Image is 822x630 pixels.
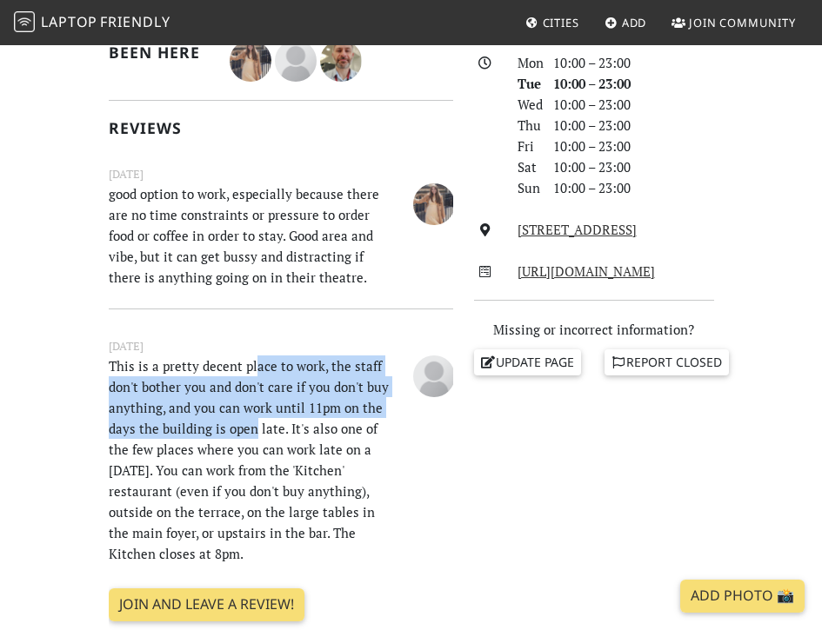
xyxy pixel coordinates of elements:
span: James Lowsley Williams [275,50,320,67]
small: [DATE] [98,165,464,183]
div: Tue [507,73,544,94]
small: [DATE] [98,337,464,355]
span: Anonymous [413,366,455,383]
span: Laptop [41,12,97,31]
div: Sun [507,177,544,198]
p: good option to work, especially because there are no time constraints or pressure to order food o... [98,183,403,288]
span: Add [622,15,647,30]
img: 1536-nicholas.jpg [320,40,362,82]
span: Nicholas Wright [320,50,362,67]
div: 10:00 – 23:00 [543,177,724,198]
a: Add [598,7,654,38]
div: Fri [507,136,544,156]
img: LaptopFriendly [14,11,35,32]
img: blank-535327c66bd565773addf3077783bbfce4b00ec00e9fd257753287c682c7fa38.png [413,355,455,397]
a: [URL][DOMAIN_NAME] [518,262,655,280]
a: Update page [474,349,582,375]
p: This is a pretty decent place to work, the staff don't bother you and don't care if you don't buy... [98,355,403,564]
a: Cities [518,7,586,38]
a: Report closed [605,349,730,375]
a: Join Community [665,7,803,38]
div: 10:00 – 23:00 [543,94,724,115]
div: 10:00 – 23:00 [543,73,724,94]
img: 4035-fatima.jpg [413,183,455,225]
span: Join Community [689,15,796,30]
span: Fátima González [413,194,455,211]
div: 10:00 – 23:00 [543,136,724,156]
a: Join and leave a review! [109,588,304,621]
h2: Reviews [109,119,453,137]
span: Friendly [100,12,170,31]
div: Wed [507,94,544,115]
a: LaptopFriendly LaptopFriendly [14,8,170,38]
div: 10:00 – 23:00 [543,156,724,177]
div: 10:00 – 23:00 [543,52,724,73]
span: Cities [543,15,579,30]
h2: Been here [109,43,210,62]
div: 10:00 – 23:00 [543,115,724,136]
img: 4035-fatima.jpg [230,40,271,82]
img: blank-535327c66bd565773addf3077783bbfce4b00ec00e9fd257753287c682c7fa38.png [275,40,317,82]
a: [STREET_ADDRESS] [518,221,637,238]
div: Mon [507,52,544,73]
p: Missing or incorrect information? [474,319,714,340]
div: Sat [507,156,544,177]
div: Thu [507,115,544,136]
span: Fátima González [230,50,275,67]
